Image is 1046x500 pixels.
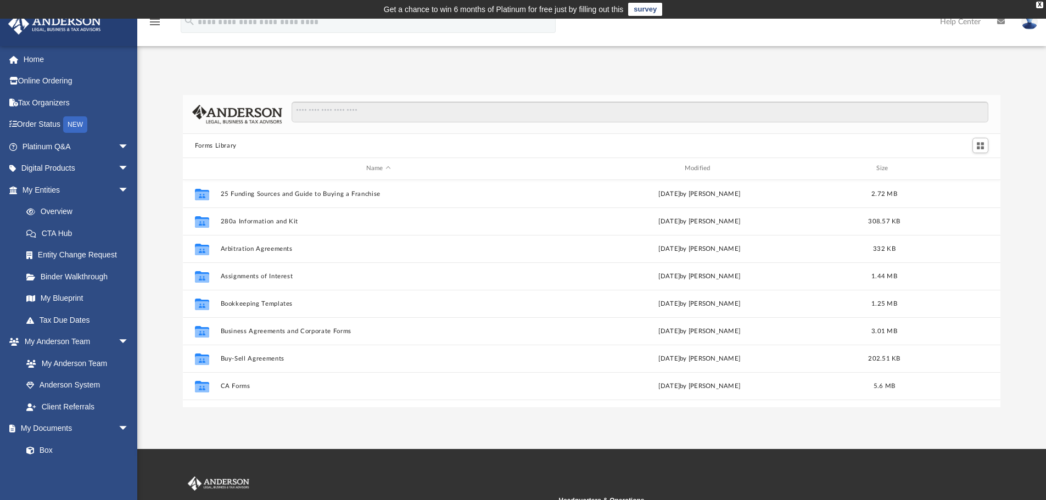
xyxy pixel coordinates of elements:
[220,218,536,225] button: 280a Information and Kit
[220,355,536,362] button: Buy-Sell Agreements
[15,288,140,310] a: My Blueprint
[118,418,140,440] span: arrow_drop_down
[1021,14,1038,30] img: User Pic
[541,271,858,281] div: [DATE] by [PERSON_NAME]
[220,383,536,390] button: CA Forms
[873,383,895,389] span: 5.6 MB
[118,179,140,201] span: arrow_drop_down
[8,418,140,440] a: My Documentsarrow_drop_down
[8,70,146,92] a: Online Ordering
[873,245,896,251] span: 332 KB
[541,326,858,336] div: [DATE] by [PERSON_NAME]
[871,273,897,279] span: 1.44 MB
[871,328,897,334] span: 3.01 MB
[15,222,146,244] a: CTA Hub
[220,328,536,335] button: Business Agreements and Corporate Forms
[8,331,140,353] a: My Anderson Teamarrow_drop_down
[15,374,140,396] a: Anderson System
[1036,2,1043,8] div: close
[541,189,858,199] div: [DATE] by [PERSON_NAME]
[15,266,146,288] a: Binder Walkthrough
[871,300,897,306] span: 1.25 MB
[541,216,858,226] div: [DATE] by [PERSON_NAME]
[118,331,140,353] span: arrow_drop_down
[195,141,237,151] button: Forms Library
[911,164,988,173] div: id
[8,158,146,179] a: Digital Productsarrow_drop_down
[541,244,858,254] div: [DATE] by [PERSON_NAME]
[541,164,857,173] div: Modified
[5,13,104,35] img: Anderson Advisors Platinum Portal
[118,158,140,180] span: arrow_drop_down
[186,476,251,491] img: Anderson Advisors Platinum Portal
[15,201,146,223] a: Overview
[628,3,662,16] a: survey
[972,138,989,153] button: Switch to Grid View
[8,114,146,136] a: Order StatusNEW
[541,353,858,363] div: [DATE] by [PERSON_NAME]
[15,396,140,418] a: Client Referrals
[148,21,161,29] a: menu
[868,218,900,224] span: 308.57 KB
[183,15,195,27] i: search
[8,136,146,158] a: Platinum Q&Aarrow_drop_down
[220,164,536,173] div: Name
[541,381,858,391] div: [DATE] by [PERSON_NAME]
[15,461,140,483] a: Meeting Minutes
[8,48,146,70] a: Home
[292,102,988,122] input: Search files and folders
[220,273,536,280] button: Assignments of Interest
[871,190,897,196] span: 2.72 MB
[8,92,146,114] a: Tax Organizers
[220,190,536,198] button: 25 Funding Sources and Guide to Buying a Franchise
[220,245,536,252] button: Arbitration Agreements
[63,116,87,133] div: NEW
[541,299,858,308] div: [DATE] by [PERSON_NAME]
[384,3,624,16] div: Get a chance to win 6 months of Platinum for free just by filling out this
[868,355,900,361] span: 202.51 KB
[15,352,135,374] a: My Anderson Team
[220,300,536,307] button: Bookkeeping Templates
[15,244,146,266] a: Entity Change Request
[188,164,215,173] div: id
[8,179,146,201] a: My Entitiesarrow_drop_down
[15,439,135,461] a: Box
[862,164,906,173] div: Size
[15,309,146,331] a: Tax Due Dates
[118,136,140,158] span: arrow_drop_down
[148,15,161,29] i: menu
[183,180,1001,407] div: grid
